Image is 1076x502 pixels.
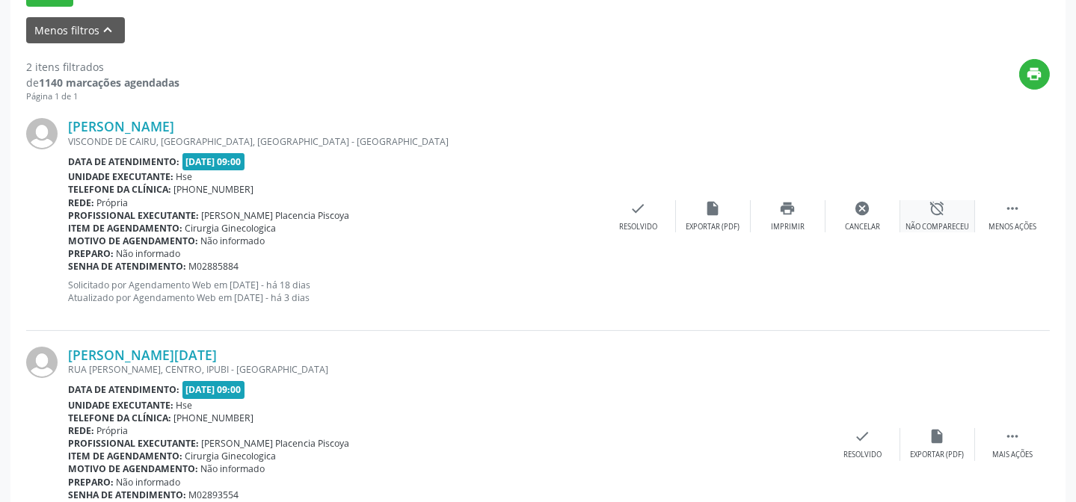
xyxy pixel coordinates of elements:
span: [DATE] 09:00 [182,381,245,398]
b: Rede: [68,196,94,209]
a: [PERSON_NAME][DATE] [68,347,217,363]
i: check [855,428,871,444]
div: Menos ações [989,222,1036,232]
span: Própria [97,196,129,209]
span: Não informado [201,235,265,247]
span: [PERSON_NAME] Placencia Piscoya [202,209,350,222]
div: RUA [PERSON_NAME], CENTRO, IPUBI - [GEOGRAPHIC_DATA] [68,363,826,376]
img: img [26,118,58,149]
i: check [630,200,647,217]
div: Página 1 de 1 [26,90,179,103]
div: Exportar (PDF) [911,450,965,460]
b: Preparo: [68,476,114,489]
span: Própria [97,424,129,437]
div: Mais ações [992,450,1033,460]
i: print [1027,66,1043,82]
div: Cancelar [845,222,880,232]
b: Unidade executante: [68,399,173,412]
div: Exportar (PDF) [686,222,740,232]
span: [PERSON_NAME] Placencia Piscoya [202,437,350,450]
b: Data de atendimento: [68,155,179,168]
div: Resolvido [619,222,657,232]
i: insert_drive_file [929,428,946,444]
div: de [26,75,179,90]
strong: 1140 marcações agendadas [39,75,179,90]
button: Menos filtroskeyboard_arrow_up [26,17,125,43]
b: Item de agendamento: [68,450,182,462]
i:  [1004,200,1021,217]
i:  [1004,428,1021,444]
b: Profissional executante: [68,437,199,450]
span: M02893554 [189,489,239,501]
span: Hse [176,399,193,412]
b: Telefone da clínica: [68,412,171,424]
div: Não compareceu [906,222,969,232]
span: Cirurgia Ginecologica [185,450,277,462]
span: Cirurgia Ginecologica [185,222,277,235]
span: Hse [176,170,193,183]
b: Rede: [68,424,94,437]
img: img [26,347,58,378]
div: Imprimir [771,222,805,232]
span: Não informado [117,247,181,260]
b: Item de agendamento: [68,222,182,235]
i: keyboard_arrow_up [100,22,117,38]
b: Data de atendimento: [68,383,179,396]
span: Não informado [201,462,265,475]
span: [PHONE_NUMBER] [174,412,254,424]
i: insert_drive_file [705,200,722,217]
span: [PHONE_NUMBER] [174,183,254,196]
div: Resolvido [843,450,882,460]
b: Unidade executante: [68,170,173,183]
span: [DATE] 09:00 [182,153,245,170]
b: Senha de atendimento: [68,260,186,273]
b: Motivo de agendamento: [68,462,198,475]
span: Não informado [117,476,181,489]
b: Telefone da clínica: [68,183,171,196]
b: Motivo de agendamento: [68,235,198,247]
p: Solicitado por Agendamento Web em [DATE] - há 18 dias Atualizado por Agendamento Web em [DATE] - ... [68,279,601,304]
b: Senha de atendimento: [68,489,186,501]
div: 2 itens filtrados [26,59,179,75]
a: [PERSON_NAME] [68,118,174,134]
b: Profissional executante: [68,209,199,222]
b: Preparo: [68,247,114,260]
div: VISCONDE DE CAIRU, [GEOGRAPHIC_DATA], [GEOGRAPHIC_DATA] - [GEOGRAPHIC_DATA] [68,135,601,148]
i: print [780,200,796,217]
i: cancel [855,200,871,217]
button: print [1019,59,1050,90]
i: alarm_off [929,200,946,217]
span: M02885884 [189,260,239,273]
